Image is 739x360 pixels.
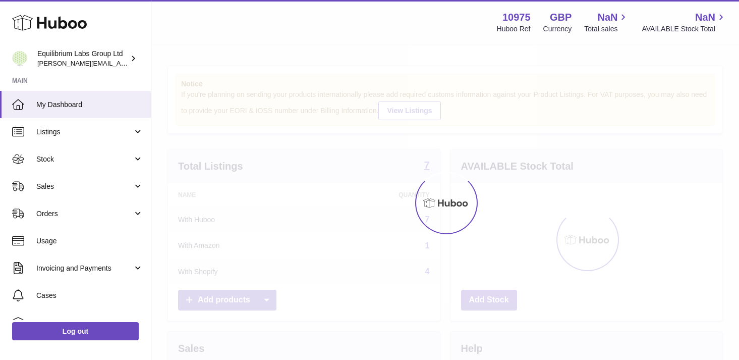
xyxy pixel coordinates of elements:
[36,209,133,219] span: Orders
[642,11,727,34] a: NaN AVAILABLE Stock Total
[502,11,531,24] strong: 10975
[550,11,572,24] strong: GBP
[597,11,617,24] span: NaN
[12,322,139,340] a: Log out
[584,24,629,34] span: Total sales
[36,182,133,191] span: Sales
[543,24,572,34] div: Currency
[37,59,202,67] span: [PERSON_NAME][EMAIL_ADDRESS][DOMAIN_NAME]
[36,264,133,273] span: Invoicing and Payments
[12,51,27,66] img: h.woodrow@theliverclinic.com
[36,100,143,110] span: My Dashboard
[642,24,727,34] span: AVAILABLE Stock Total
[37,49,128,68] div: Equilibrium Labs Group Ltd
[695,11,715,24] span: NaN
[36,155,133,164] span: Stock
[497,24,531,34] div: Huboo Ref
[36,291,143,300] span: Cases
[584,11,629,34] a: NaN Total sales
[36,127,133,137] span: Listings
[36,236,143,246] span: Usage
[36,318,143,328] span: Channels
